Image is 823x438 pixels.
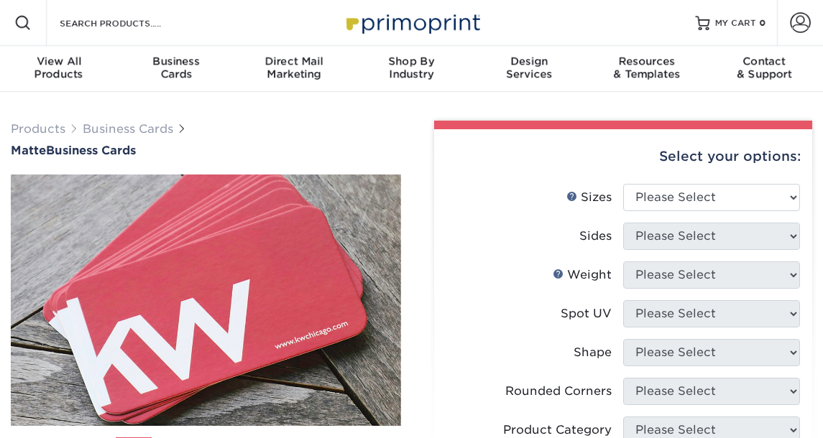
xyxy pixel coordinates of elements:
div: Select your options: [446,129,801,184]
a: MatteBusiness Cards [11,144,401,157]
div: Sizes [566,189,612,206]
div: Industry [353,55,471,80]
a: DesignServices [470,46,588,92]
div: Services [470,55,588,80]
span: Contact [705,55,823,67]
h1: Business Cards [11,144,401,157]
span: MY CART [715,17,756,29]
div: & Templates [588,55,706,80]
a: BusinessCards [118,46,236,92]
div: Shape [574,344,612,361]
img: Primoprint [340,7,484,38]
span: Business [118,55,236,67]
input: SEARCH PRODUCTS..... [58,14,198,32]
div: Rounded Corners [505,383,612,400]
span: Design [470,55,588,67]
div: Sides [579,228,612,245]
div: Marketing [235,55,353,80]
a: Contact& Support [705,46,823,92]
a: Business Cards [83,122,173,136]
span: 0 [759,18,765,28]
div: Cards [118,55,236,80]
div: Weight [553,266,612,284]
a: Resources& Templates [588,46,706,92]
span: Resources [588,55,706,67]
div: & Support [705,55,823,80]
div: Spot UV [561,305,612,322]
a: Shop ByIndustry [353,46,471,92]
span: Matte [11,144,46,157]
a: Products [11,122,65,136]
span: Direct Mail [235,55,353,67]
span: Shop By [353,55,471,67]
a: Direct MailMarketing [235,46,353,92]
